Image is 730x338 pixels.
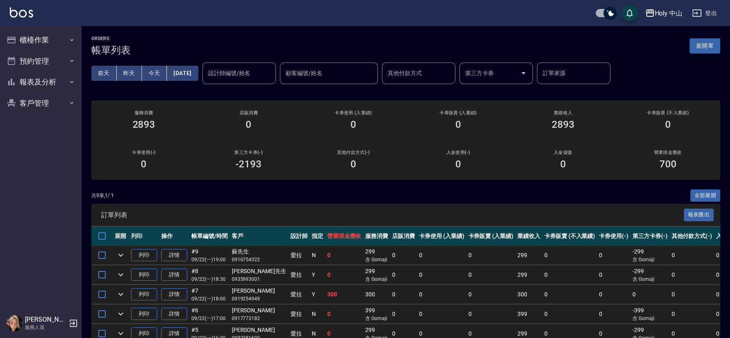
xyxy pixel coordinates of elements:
div: [PERSON_NAME] [232,306,286,315]
h3: 2893 [133,119,155,130]
td: Y [310,265,325,285]
p: 含 Gomaji [365,315,388,322]
div: Holy 中山 [655,8,683,18]
td: 0 [390,285,417,304]
th: 帳單編號/時間 [189,227,230,246]
th: 操作 [159,227,189,246]
p: 09/22 (一) 19:00 [191,256,228,263]
button: 昨天 [117,66,142,81]
td: 0 [542,285,597,304]
h3: 0 [141,158,146,170]
p: 含 Gomaji [632,256,668,263]
p: 0935993001 [232,276,286,283]
td: 0 [542,305,597,324]
h2: 店販消費 [206,110,291,116]
h3: 2893 [552,119,575,130]
h2: 入金使用(-) [415,150,501,155]
th: 列印 [129,227,159,246]
td: 0 [417,285,466,304]
p: 含 Gomaji [632,315,668,322]
td: #8 [189,265,230,285]
span: 訂單列表 [101,211,684,219]
h2: 卡券販賣 (入業績) [415,110,501,116]
p: 服務人員 [25,324,67,331]
td: 0 [417,265,466,285]
button: 報表及分析 [3,71,78,93]
h3: 0 [351,158,356,170]
button: expand row [115,269,127,281]
p: 0916754322 [232,256,286,263]
td: 0 [390,265,417,285]
th: 店販消費 [390,227,417,246]
p: 09/22 (一) 17:00 [191,315,228,322]
td: 0 [325,246,364,265]
button: 登出 [689,6,720,21]
button: 前天 [91,66,117,81]
td: 0 [670,265,714,285]
th: 卡券使用 (入業績) [417,227,466,246]
button: expand row [115,308,127,320]
button: 列印 [131,308,157,320]
h3: -2193 [235,158,262,170]
h2: ORDERS [91,36,131,41]
div: [PERSON_NAME]先生 [232,267,286,276]
p: 共 9 筆, 1 / 1 [91,192,114,199]
td: 0 [325,305,364,324]
h2: 卡券使用 (入業績) [311,110,396,116]
button: 預約管理 [3,51,78,72]
th: 設計師 [288,227,310,246]
p: 含 Gomaji [365,256,388,263]
td: 0 [417,305,466,324]
button: Open [517,67,530,80]
td: 0 [670,305,714,324]
h2: 其他付款方式(-) [311,150,396,155]
h2: 卡券使用(-) [101,150,186,155]
h3: 0 [455,119,461,130]
td: N [310,305,325,324]
div: [PERSON_NAME] [232,326,286,334]
th: 指定 [310,227,325,246]
a: 詳情 [161,249,187,262]
td: 0 [630,285,670,304]
h5: [PERSON_NAME] [25,316,67,324]
th: 營業現金應收 [325,227,364,246]
td: 0 [466,265,516,285]
button: expand row [115,249,127,261]
th: 服務消費 [363,227,390,246]
td: #9 [189,246,230,265]
td: -299 [630,246,670,265]
h3: 0 [351,119,356,130]
h3: 0 [455,158,461,170]
p: 含 Gomaji [632,276,668,283]
button: 列印 [131,249,157,262]
button: 新開單 [690,38,720,53]
p: 09/22 (一) 18:00 [191,295,228,302]
button: Holy 中山 [642,5,686,22]
h3: 帳單列表 [91,44,131,56]
h2: 入金儲值 [520,150,606,155]
div: 蘇先生 [232,247,286,256]
img: Logo [10,7,33,18]
th: 展開 [113,227,129,246]
button: 客戶管理 [3,93,78,114]
td: #7 [189,285,230,304]
td: 0 [466,305,516,324]
td: 300 [325,285,364,304]
td: -299 [630,265,670,285]
td: 0 [597,265,630,285]
td: #6 [189,305,230,324]
td: 愛拉 [288,285,310,304]
td: 0 [542,246,597,265]
td: 愛拉 [288,265,310,285]
th: 卡券販賣 (不入業績) [542,227,597,246]
a: 新開單 [690,42,720,49]
a: 詳情 [161,288,187,301]
td: Y [310,285,325,304]
th: 業績收入 [515,227,542,246]
p: 含 Gomaji [365,276,388,283]
a: 詳情 [161,269,187,281]
h3: 0 [665,119,671,130]
button: 列印 [131,288,157,301]
th: 客戶 [230,227,288,246]
td: 300 [363,285,390,304]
